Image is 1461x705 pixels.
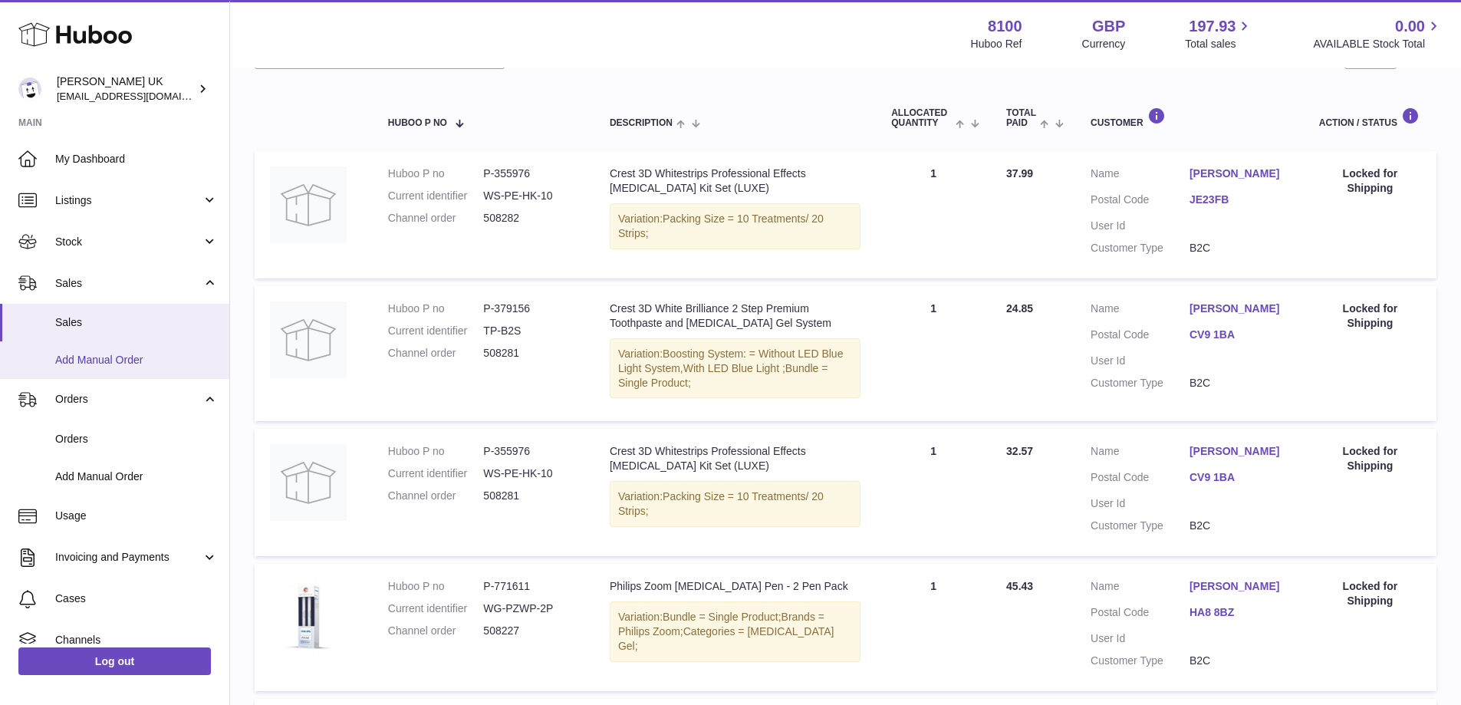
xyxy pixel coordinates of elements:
[618,611,824,637] span: Brands = Philips Zoom;
[55,432,218,446] span: Orders
[1185,16,1253,51] a: 197.93 Total sales
[388,579,484,594] dt: Huboo P no
[388,118,447,128] span: Huboo P no
[483,579,579,594] dd: P-771611
[1319,579,1421,608] div: Locked for Shipping
[270,579,347,656] img: 81001683779314.jpg
[18,647,211,675] a: Log out
[55,193,202,208] span: Listings
[618,362,828,389] span: Bundle = Single Product;
[388,346,484,361] dt: Channel order
[388,301,484,316] dt: Huboo P no
[55,509,218,523] span: Usage
[388,211,484,226] dt: Channel order
[388,166,484,181] dt: Huboo P no
[1006,108,1036,128] span: Total paid
[971,37,1022,51] div: Huboo Ref
[610,118,673,128] span: Description
[388,624,484,638] dt: Channel order
[1006,302,1033,315] span: 24.85
[483,601,579,616] dd: WG-PZWP-2P
[483,489,579,503] dd: 508281
[483,189,579,203] dd: WS-PE-HK-10
[1319,301,1421,331] div: Locked for Shipping
[55,550,202,565] span: Invoicing and Payments
[1091,193,1190,211] dt: Postal Code
[1091,166,1190,185] dt: Name
[1082,37,1126,51] div: Currency
[618,490,824,517] span: Packing Size = 10 Treatments/ 20 Strips;
[483,324,579,338] dd: TP-B2S
[1091,328,1190,346] dt: Postal Code
[55,276,202,291] span: Sales
[610,166,860,196] div: Crest 3D Whitestrips Professional Effects [MEDICAL_DATA] Kit Set (LUXE)
[1091,579,1190,598] dt: Name
[1190,470,1288,485] a: CV9 1BA
[891,108,952,128] span: ALLOCATED Quantity
[876,151,991,278] td: 1
[1313,37,1443,51] span: AVAILABLE Stock Total
[1091,301,1190,320] dt: Name
[1091,444,1190,463] dt: Name
[1091,219,1190,233] dt: User Id
[55,392,202,407] span: Orders
[1190,654,1288,668] dd: B2C
[1190,605,1288,620] a: HA8 8BZ
[483,301,579,316] dd: P-379156
[55,591,218,606] span: Cases
[1091,631,1190,646] dt: User Id
[1319,444,1421,473] div: Locked for Shipping
[1190,519,1288,533] dd: B2C
[388,189,484,203] dt: Current identifier
[1091,654,1190,668] dt: Customer Type
[1189,16,1236,37] span: 197.93
[1190,376,1288,390] dd: B2C
[57,74,195,104] div: [PERSON_NAME] UK
[483,211,579,226] dd: 508282
[1313,16,1443,51] a: 0.00 AVAILABLE Stock Total
[1091,496,1190,511] dt: User Id
[270,301,347,378] img: no-photo.jpg
[1190,193,1288,207] a: JE23FB
[1185,37,1253,51] span: Total sales
[1395,16,1425,37] span: 0.00
[1190,579,1288,594] a: [PERSON_NAME]
[1006,167,1033,180] span: 37.99
[270,444,347,521] img: no-photo.jpg
[388,444,484,459] dt: Huboo P no
[388,324,484,338] dt: Current identifier
[618,212,824,239] span: Packing Size = 10 Treatments/ 20 Strips;
[1319,107,1421,128] div: Action / Status
[483,466,579,481] dd: WS-PE-HK-10
[618,625,834,652] span: Categories = [MEDICAL_DATA] Gel;
[1091,241,1190,255] dt: Customer Type
[1319,166,1421,196] div: Locked for Shipping
[1091,519,1190,533] dt: Customer Type
[610,481,860,527] div: Variation:
[1190,166,1288,181] a: [PERSON_NAME]
[1092,16,1125,37] strong: GBP
[483,444,579,459] dd: P-355976
[483,624,579,638] dd: 508227
[1190,241,1288,255] dd: B2C
[1091,376,1190,390] dt: Customer Type
[1190,301,1288,316] a: [PERSON_NAME]
[610,579,860,594] div: Philips Zoom [MEDICAL_DATA] Pen - 2 Pen Pack
[1190,328,1288,342] a: CV9 1BA
[610,301,860,331] div: Crest 3D White Brilliance 2 Step Premium Toothpaste and [MEDICAL_DATA] Gel System
[55,235,202,249] span: Stock
[876,564,991,691] td: 1
[270,166,347,243] img: no-photo.jpg
[610,444,860,473] div: Crest 3D Whitestrips Professional Effects [MEDICAL_DATA] Kit Set (LUXE)
[55,152,218,166] span: My Dashboard
[1190,444,1288,459] a: [PERSON_NAME]
[610,203,860,249] div: Variation:
[610,338,860,399] div: Variation:
[18,77,41,100] img: emotion88hk@gmail.com
[55,353,218,367] span: Add Manual Order
[55,315,218,330] span: Sales
[388,489,484,503] dt: Channel order
[1091,605,1190,624] dt: Postal Code
[876,286,991,421] td: 1
[57,90,225,102] span: [EMAIL_ADDRESS][DOMAIN_NAME]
